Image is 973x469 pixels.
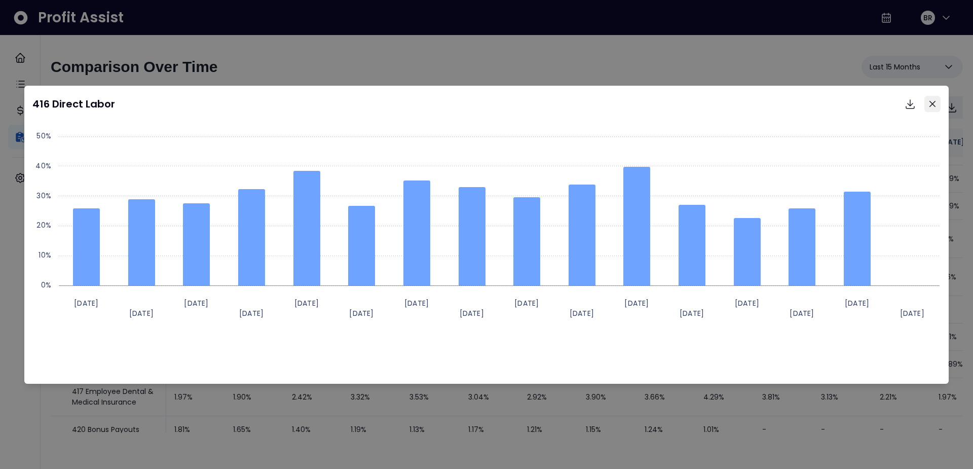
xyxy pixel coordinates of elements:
[239,308,264,318] text: [DATE]
[900,308,924,318] text: [DATE]
[32,96,115,112] p: 416 Direct Labor
[74,298,98,308] text: [DATE]
[514,298,539,308] text: [DATE]
[35,161,51,171] text: 40%
[924,96,941,112] button: Close
[41,280,51,290] text: 0%
[129,308,154,318] text: [DATE]
[404,298,429,308] text: [DATE]
[460,308,484,318] text: [DATE]
[680,308,704,318] text: [DATE]
[624,298,649,308] text: [DATE]
[570,308,594,318] text: [DATE]
[735,298,759,308] text: [DATE]
[294,298,319,308] text: [DATE]
[36,220,51,230] text: 20%
[36,191,51,201] text: 30%
[39,250,51,260] text: 10%
[184,298,208,308] text: [DATE]
[36,131,51,141] text: 50%
[790,308,814,318] text: [DATE]
[845,298,869,308] text: [DATE]
[900,94,920,114] button: Download options
[349,308,373,318] text: [DATE]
